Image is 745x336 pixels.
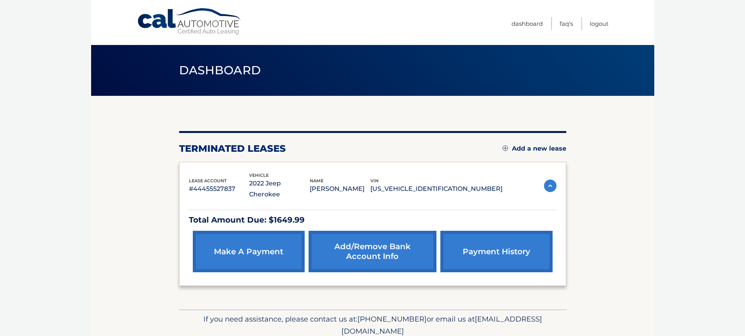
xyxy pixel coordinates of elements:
[370,178,379,183] span: vin
[249,178,310,200] p: 2022 Jeep Cherokee
[357,314,427,323] span: [PHONE_NUMBER]
[189,213,557,227] p: Total Amount Due: $1649.99
[544,180,557,192] img: accordion-active.svg
[189,178,227,183] span: lease account
[310,183,370,194] p: [PERSON_NAME]
[137,8,242,36] a: Cal Automotive
[370,183,503,194] p: [US_VEHICLE_IDENTIFICATION_NUMBER]
[503,146,508,151] img: add.svg
[560,17,573,30] a: FAQ's
[440,231,552,272] a: payment history
[193,231,305,272] a: make a payment
[503,145,566,153] a: Add a new lease
[179,143,286,155] h2: terminated leases
[179,63,261,77] span: Dashboard
[590,17,609,30] a: Logout
[512,17,543,30] a: Dashboard
[310,178,323,183] span: name
[309,231,436,272] a: Add/Remove bank account info
[249,172,269,178] span: vehicle
[189,183,250,194] p: #44455527837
